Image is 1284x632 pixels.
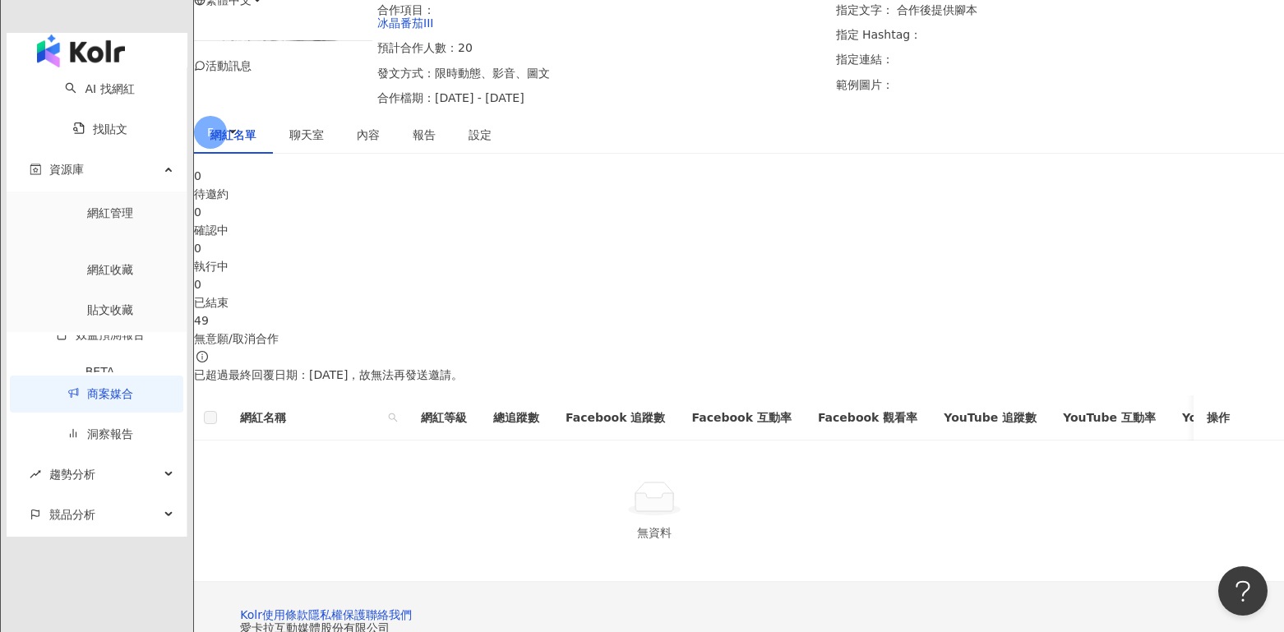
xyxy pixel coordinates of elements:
[194,239,1284,257] div: 0
[49,496,95,533] span: 競品分析
[67,427,133,441] a: 洞察報告
[194,330,1284,348] div: 無意願/取消合作
[377,41,826,54] p: 預計合作人數：20
[388,413,398,422] span: search
[469,126,492,144] div: 設定
[194,348,210,365] span: info-circle
[49,151,84,188] span: 資源庫
[194,167,1284,185] div: 0
[308,608,366,621] a: 隱私權保護
[194,185,1284,203] div: 待邀約
[805,395,931,441] th: Facebook 觀看率
[240,608,262,621] a: Kolr
[87,263,133,276] a: 網紅收藏
[194,275,1284,293] div: 0
[385,405,401,430] span: search
[408,395,480,441] th: 網紅等級
[65,82,134,95] a: searchAI 找網紅
[87,303,133,316] a: 貼文收藏
[37,35,125,67] img: logo
[73,122,127,136] a: 找貼文
[552,395,678,441] th: Facebook 追蹤數
[1050,395,1169,441] th: YouTube 互動率
[194,293,1284,311] div: 已結束
[262,608,308,621] a: 使用條款
[214,524,1095,542] div: 無資料
[366,608,412,621] a: 聯絡我們
[194,257,1284,275] div: 執行中
[194,311,1284,330] div: 49
[377,67,826,80] p: 發文方式：限時動態、影音、圖文
[87,206,133,219] a: 網紅管理
[210,126,256,144] div: 網紅名單
[194,366,1284,384] p: 已超過最終回覆日期：[DATE]，故無法再發送邀請。
[67,387,133,400] a: 商案媒合
[240,408,381,427] span: 網紅名稱
[194,203,1284,221] div: 0
[377,16,433,30] a: 冰晶番茄III
[30,328,170,390] a: 效益預測報告BETA
[189,40,372,41] img: 冰晶番茄III
[30,468,41,480] span: rise
[931,395,1050,441] th: YouTube 追蹤數
[413,126,436,144] div: 報告
[194,221,1284,239] div: 確認中
[377,3,826,30] p: 合作項目：
[1194,395,1284,441] th: 操作
[678,395,804,441] th: Facebook 互動率
[377,91,826,104] p: 合作檔期：[DATE] - [DATE]
[480,395,552,441] th: 總追蹤數
[357,126,380,144] div: 內容
[289,129,324,141] span: 聊天室
[206,59,252,72] span: 活動訊息
[49,456,95,493] span: 趨勢分析
[1218,566,1268,616] iframe: Help Scout Beacon - Open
